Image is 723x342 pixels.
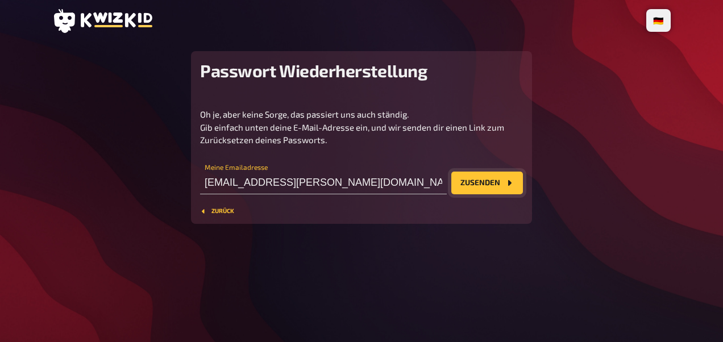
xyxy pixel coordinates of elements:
[200,208,234,215] button: Zurück
[200,172,447,194] input: Meine Emailadresse
[200,108,523,147] p: Oh je, aber keine Sorge, das passiert uns auch ständig. Gib einfach unten deine E-Mail-Adresse ei...
[451,172,523,194] button: Zusenden
[649,11,668,30] li: 🇩🇪
[200,60,523,81] h2: Passwort Wiederherstellung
